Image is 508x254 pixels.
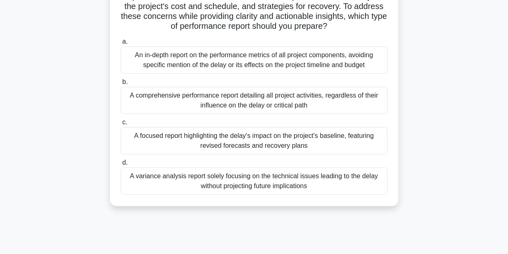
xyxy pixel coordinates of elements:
[122,38,128,45] span: a.
[121,168,388,195] div: A variance analysis report solely focusing on the technical issues leading to the delay without p...
[121,127,388,154] div: A focused report highlighting the delay's impact on the project's baseline, featuring revised for...
[121,47,388,74] div: An in-depth report on the performance metrics of all project components, avoiding specific mentio...
[122,119,127,126] span: c.
[122,78,128,85] span: b.
[121,87,388,114] div: A comprehensive performance report detailing all project activities, regardless of their influenc...
[122,159,128,166] span: d.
